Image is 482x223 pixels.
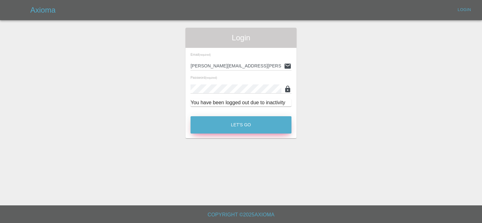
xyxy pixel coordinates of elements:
h6: Copyright © 2025 Axioma [5,210,477,219]
a: Login [454,5,474,15]
span: Login [191,33,291,43]
span: Email [191,53,211,56]
small: (required) [205,77,217,79]
div: You have been logged out due to inactivity [191,99,291,106]
h5: Axioma [30,5,56,15]
small: (required) [199,54,211,56]
button: Let's Go [191,116,291,134]
span: Password [191,76,217,79]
